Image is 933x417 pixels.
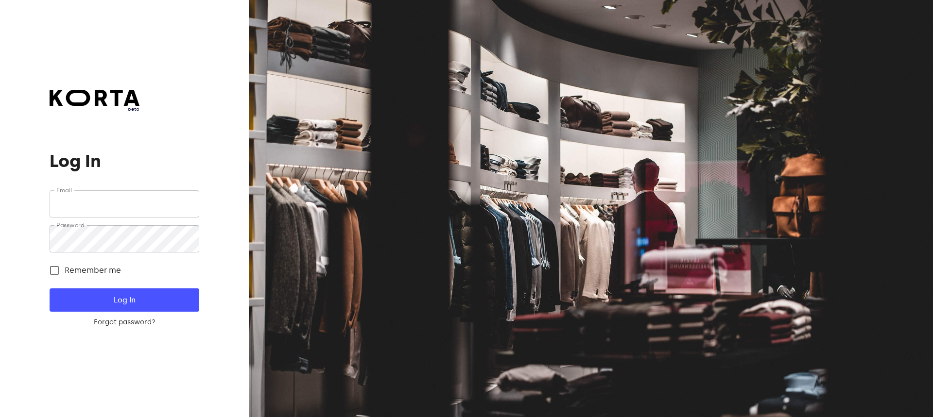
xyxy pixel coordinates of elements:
img: Korta [50,90,139,106]
span: Remember me [65,265,121,276]
a: beta [50,90,139,113]
a: Forgot password? [50,317,199,327]
h1: Log In [50,151,199,171]
button: Log In [50,288,199,312]
span: beta [50,106,139,113]
span: Log In [65,294,183,306]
